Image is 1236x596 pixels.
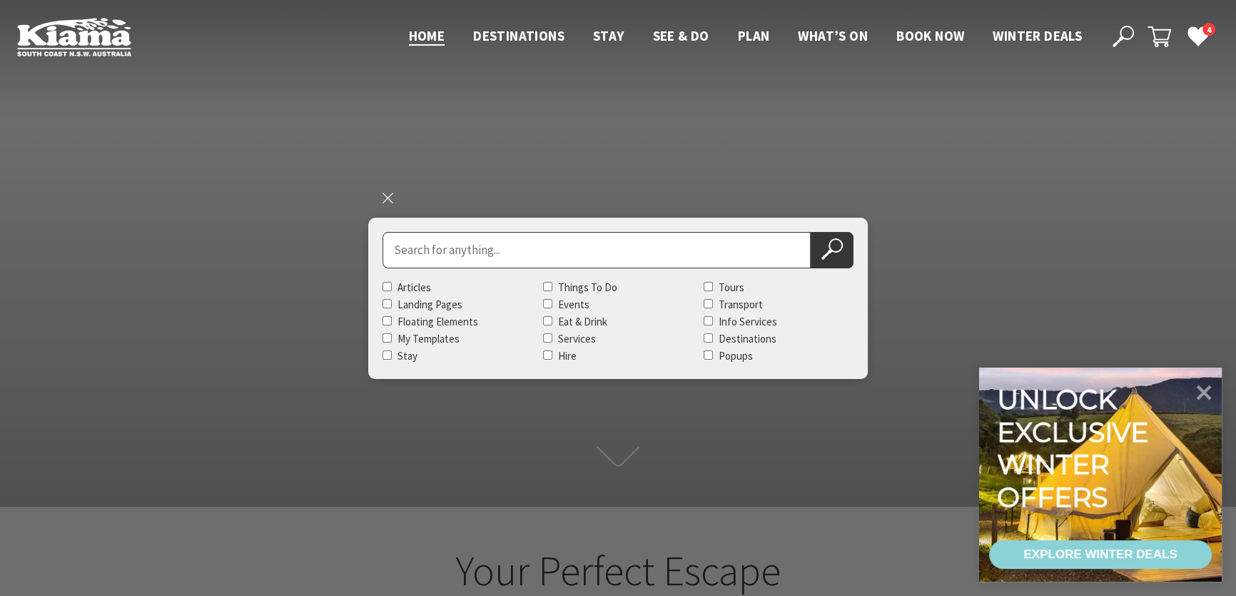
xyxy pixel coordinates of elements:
label: Destinations [719,332,776,345]
label: Floating Elements [397,315,478,328]
label: Eat & Drink [558,315,607,328]
label: Info Services [719,315,777,328]
label: Articles [397,281,431,294]
label: Services [558,332,596,345]
label: Things To Do [558,281,617,294]
label: Hire [558,349,577,363]
label: Stay [397,349,417,363]
label: Transport [719,298,763,311]
label: Tours [719,281,744,294]
label: Popups [719,349,753,363]
label: My Templates [397,332,460,345]
label: Events [558,298,589,311]
nav: Main Menu [395,25,1096,49]
label: Landing Pages [397,298,462,311]
input: Search for: [383,232,811,268]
